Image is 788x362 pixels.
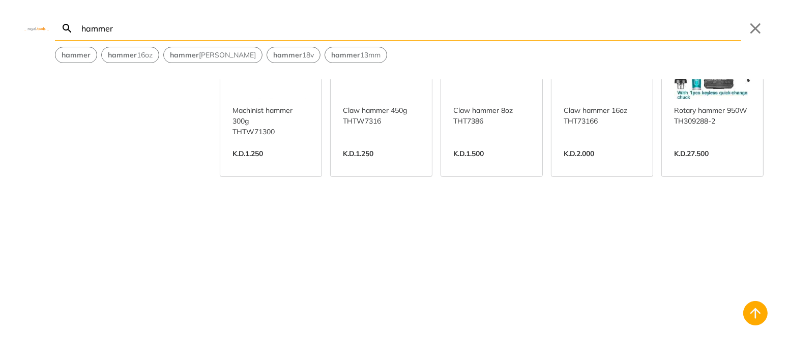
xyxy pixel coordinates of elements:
img: Close [24,26,49,31]
strong: hammer [62,50,91,59]
strong: hammer [108,50,137,59]
svg: Back to top [747,305,764,321]
span: [PERSON_NAME] [170,50,256,61]
span: 13mm [331,50,381,61]
button: Select suggestion: hammer watts [164,47,262,63]
span: 16oz [108,50,153,61]
span: 18v [273,50,314,61]
svg: Search [61,22,73,35]
div: Suggestion: hammer [55,47,97,63]
button: Close [747,20,764,37]
button: Select suggestion: hammer 18v [267,47,320,63]
strong: hammer [273,50,302,59]
button: Select suggestion: hammer [55,47,97,63]
button: Back to top [743,301,768,325]
div: Suggestion: hammer 16oz [101,47,159,63]
button: Select suggestion: hammer 13mm [325,47,387,63]
strong: hammer [170,50,199,59]
div: Suggestion: hammer 13mm [325,47,387,63]
div: Suggestion: hammer 18v [267,47,320,63]
button: Select suggestion: hammer 16oz [102,47,159,63]
strong: hammer [331,50,360,59]
input: Search… [79,16,741,40]
div: Suggestion: hammer watts [163,47,262,63]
